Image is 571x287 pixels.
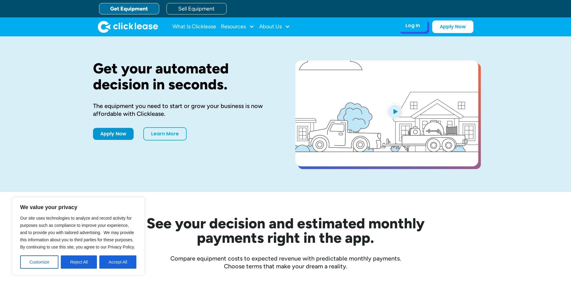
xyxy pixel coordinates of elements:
button: Accept All [99,255,136,269]
a: open lightbox [295,60,478,166]
img: Clicklease logo [98,21,158,33]
div: Compare equipment costs to expected revenue with predictable monthly payments. Choose terms that ... [93,255,478,270]
p: We value your privacy [20,204,136,211]
a: home [98,21,158,33]
a: Sell Equipment [166,3,227,14]
h2: See your decision and estimated monthly payments right in the app. [117,216,454,245]
div: We value your privacy [12,197,144,275]
span: Our site uses technologies to analyze and record activity for purposes such as compliance to impr... [20,216,135,249]
h1: Get your automated decision in seconds. [93,60,276,92]
a: Learn More [143,127,187,140]
a: Get Equipment [99,3,159,14]
a: Apply Now [432,20,473,33]
div: About Us [259,21,290,33]
div: Resources [221,21,254,33]
a: Apply Now [93,128,134,140]
img: Blue play button logo on a light blue circular background [387,103,403,120]
a: What Is Clicklease [172,21,216,33]
button: Customize [20,255,58,269]
div: The equipment you need to start or grow your business is now affordable with Clicklease. [93,102,276,118]
div: Log In [405,23,420,29]
button: Reject All [61,255,97,269]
